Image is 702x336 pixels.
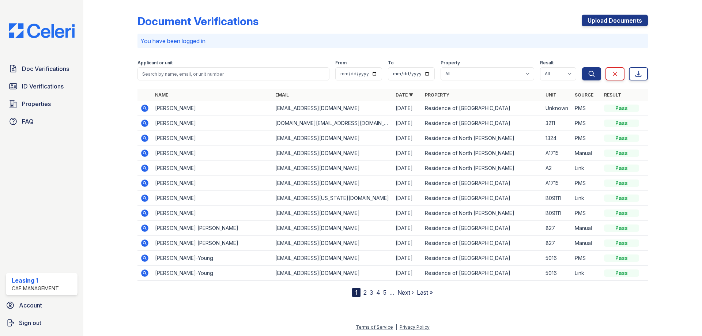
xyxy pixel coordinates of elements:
span: Properties [22,99,51,108]
td: [EMAIL_ADDRESS][DOMAIN_NAME] [272,131,393,146]
td: Residence of [GEOGRAPHIC_DATA] [422,236,542,251]
td: [DATE] [393,236,422,251]
a: 4 [376,289,380,296]
td: [PERSON_NAME] [152,206,272,221]
td: PMS [572,251,601,266]
a: Source [575,92,593,98]
p: You have been logged in [140,37,645,45]
div: 1 [352,288,361,297]
td: [DATE] [393,101,422,116]
td: A2 [543,161,572,176]
td: [DATE] [393,221,422,236]
a: Result [604,92,621,98]
td: PMS [572,116,601,131]
td: Manual [572,236,601,251]
td: PMS [572,101,601,116]
div: Document Verifications [137,15,258,28]
span: Account [19,301,42,310]
td: Manual [572,146,601,161]
td: A1715 [543,146,572,161]
div: Pass [604,165,639,172]
td: [EMAIL_ADDRESS][DOMAIN_NAME] [272,236,393,251]
label: To [388,60,394,66]
div: Pass [604,239,639,247]
a: Email [275,92,289,98]
td: Residence of [GEOGRAPHIC_DATA] [422,251,542,266]
div: Pass [604,209,639,217]
td: [EMAIL_ADDRESS][DOMAIN_NAME] [272,146,393,161]
td: [EMAIL_ADDRESS][DOMAIN_NAME] [272,161,393,176]
td: PMS [572,176,601,191]
a: Doc Verifications [6,61,78,76]
td: 1324 [543,131,572,146]
a: Date ▼ [396,92,413,98]
td: B09111 [543,206,572,221]
td: 5016 [543,266,572,281]
a: Sign out [3,316,80,330]
span: Sign out [19,318,41,327]
td: [DATE] [393,161,422,176]
div: Pass [604,269,639,277]
td: 827 [543,221,572,236]
td: [PERSON_NAME] [PERSON_NAME] [152,221,272,236]
td: [PERSON_NAME] [152,176,272,191]
div: Leasing 1 [12,276,59,285]
td: [DATE] [393,146,422,161]
td: Unknown [543,101,572,116]
a: ID Verifications [6,79,78,94]
td: [EMAIL_ADDRESS][DOMAIN_NAME] [272,251,393,266]
td: Residence of [GEOGRAPHIC_DATA] [422,191,542,206]
td: [DOMAIN_NAME][EMAIL_ADDRESS][DOMAIN_NAME] [272,116,393,131]
div: Pass [604,195,639,202]
span: FAQ [22,117,34,126]
td: A1715 [543,176,572,191]
td: [DATE] [393,131,422,146]
td: [EMAIL_ADDRESS][DOMAIN_NAME] [272,221,393,236]
td: [DATE] [393,176,422,191]
td: Residence of [GEOGRAPHIC_DATA] [422,221,542,236]
a: Property [425,92,449,98]
td: [PERSON_NAME] [152,116,272,131]
a: Account [3,298,80,313]
div: Pass [604,254,639,262]
span: Doc Verifications [22,64,69,73]
td: Residence of North [PERSON_NAME] [422,206,542,221]
td: [PERSON_NAME] [152,161,272,176]
div: Pass [604,224,639,232]
td: [DATE] [393,251,422,266]
td: [PERSON_NAME] [152,191,272,206]
td: [PERSON_NAME] [152,131,272,146]
td: [DATE] [393,266,422,281]
td: [PERSON_NAME] [152,101,272,116]
a: Upload Documents [582,15,648,26]
td: [EMAIL_ADDRESS][DOMAIN_NAME] [272,266,393,281]
span: ID Verifications [22,82,64,91]
label: Result [540,60,554,66]
img: CE_Logo_Blue-a8612792a0a2168367f1c8372b55b34899dd931a85d93a1a3d3e32e68fde9ad4.png [3,23,80,38]
td: Residence of North [PERSON_NAME] [422,131,542,146]
div: CAF Management [12,285,59,292]
a: Terms of Service [356,324,393,330]
td: [EMAIL_ADDRESS][DOMAIN_NAME] [272,206,393,221]
td: Residence of North [PERSON_NAME] [422,161,542,176]
label: Property [441,60,460,66]
div: Pass [604,120,639,127]
div: Pass [604,180,639,187]
td: Residence of [GEOGRAPHIC_DATA] [422,116,542,131]
td: [DATE] [393,191,422,206]
td: 3211 [543,116,572,131]
td: [EMAIL_ADDRESS][DOMAIN_NAME] [272,101,393,116]
input: Search by name, email, or unit number [137,67,329,80]
span: … [389,288,395,297]
td: PMS [572,131,601,146]
a: 3 [370,289,373,296]
a: FAQ [6,114,78,129]
a: Last » [417,289,433,296]
label: From [335,60,347,66]
td: 827 [543,236,572,251]
div: Pass [604,135,639,142]
div: | [396,324,397,330]
div: Pass [604,105,639,112]
td: [PERSON_NAME] [152,146,272,161]
td: PMS [572,206,601,221]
